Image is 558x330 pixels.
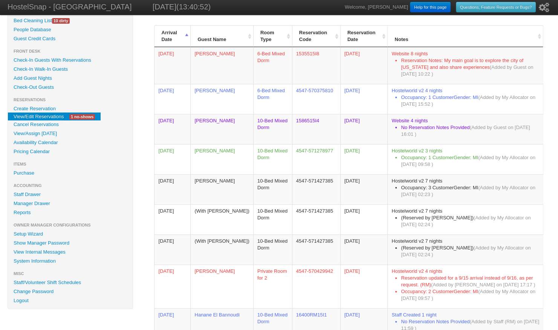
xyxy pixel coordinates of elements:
td: 4547-571278977 [292,144,340,174]
li: (Reserved by [PERSON_NAME]) [401,214,539,228]
td: [DATE] [340,47,388,84]
td: Hostelworld v2 7 nights [387,174,543,204]
td: (With [PERSON_NAME]) [190,204,253,234]
td: Hostelworld v2 4 nights [387,84,543,114]
span: 15:00 [158,312,174,318]
td: Hostelworld v2 7 nights [387,234,543,265]
a: Staff/Volunteer Shift Schedules [8,278,133,287]
a: 1 no-shows [64,113,101,120]
li: Occupancy: 1 CustomerGender: MI [401,154,539,168]
td: [DATE] [340,114,388,144]
td: (With [PERSON_NAME]) [190,234,253,265]
li: Reservation Notes: My main goal is to explore the city of [US_STATE] and also share experiences [401,57,539,78]
a: Purchase [8,169,133,178]
li: Front Desk [8,47,133,56]
td: 4547-570429942 [292,265,340,308]
td: [DATE] [340,265,388,308]
td: [DATE] [340,174,388,204]
td: 10-Bed Mixed Dorm [253,144,292,174]
span: 0:00 [158,178,174,184]
li: Occupancy: 2 CustomerGender: MI [401,288,539,302]
td: 4547-571427385 [292,204,340,234]
td: [PERSON_NAME] [190,144,253,174]
a: Cancel Reservations [8,120,133,129]
td: 4547-571427385 [292,234,340,265]
a: Create Reservation [8,104,133,113]
th: Arrival Date: activate to sort column descending [154,26,190,47]
a: Show Manager Password [8,239,133,248]
td: 6-Bed Mixed Dorm [253,47,292,84]
a: Check-In Walk-In Guests [8,65,133,74]
td: 10-Bed Mixed Dorm [253,114,292,144]
td: Website 4 nights [387,114,543,144]
li: Reservation updated for a 9/15 arrival instead of 9/16, as per request. (RM) [401,275,539,288]
a: Add Guest Nights [8,74,133,83]
td: 10-Bed Mixed Dorm [253,234,292,265]
li: (Reserved by [PERSON_NAME]) [401,245,539,258]
td: [PERSON_NAME] [190,265,253,308]
a: Pricing Calendar [8,147,133,156]
td: [PERSON_NAME] [190,174,253,204]
span: 14:00 [158,118,174,123]
th: Reservation Code: activate to sort column ascending [292,26,340,47]
a: Staff Drawer [8,190,133,199]
th: Notes: activate to sort column ascending [387,26,543,47]
td: Private Room for 2 [253,265,292,308]
td: 10-Bed Mixed Dorm [253,174,292,204]
li: Occupancy: 1 CustomerGender: MI [401,94,539,108]
span: 0:00 [158,88,174,93]
td: 1535515I8 [292,47,340,84]
td: [PERSON_NAME] [190,84,253,114]
td: 1586515I4 [292,114,340,144]
a: Help for this page [410,2,451,12]
a: Setup Wizard [8,230,133,239]
a: Questions, Feature Requests or Bugs? [456,2,536,12]
td: Hostelworld v2 4 nights [387,265,543,308]
i: Setup Wizard [539,3,549,12]
th: Room Type: activate to sort column ascending [253,26,292,47]
td: 4547-571427385 [292,174,340,204]
a: Change Password [8,287,133,296]
a: View/Edit Reservations [8,113,69,120]
li: Owner Manager Configurations [8,221,133,230]
span: (13:40:52) [176,3,211,11]
td: 4547-570375810 [292,84,340,114]
a: Availability Calendar [8,138,133,147]
a: Bed Cleaning List10 dirty [8,16,133,25]
td: [DATE] [340,204,388,234]
td: Website 8 nights [387,47,543,84]
th: Guest Name: activate to sort column ascending [190,26,253,47]
td: [DATE] [340,144,388,174]
a: Reports [8,208,133,217]
a: Manager Drawer [8,199,133,208]
td: 6-Bed Mixed Dorm [253,84,292,114]
span: 0:00 [158,148,174,154]
span: 20:00 [158,51,174,56]
a: View/Assign [DATE] [8,129,133,138]
a: Check-Out Guests [8,83,133,92]
span: 0:00 [158,208,174,214]
span: 0:00 [158,238,174,244]
span: 1 no-shows [69,114,95,120]
td: 10-Bed Mixed Dorm [253,204,292,234]
th: Reservation Date: activate to sort column ascending [340,26,388,47]
a: View Internal Messages [8,248,133,257]
li: Misc [8,269,133,278]
td: Hostelworld v2 3 nights [387,144,543,174]
a: Check-In Guests With Reservations [8,56,133,65]
span: 10 dirty [52,18,70,24]
td: Hostelworld v2 7 nights [387,204,543,234]
td: [PERSON_NAME] [190,47,253,84]
a: System Information [8,257,133,266]
td: [DATE] [340,84,388,114]
a: Guest Credit Cards [8,34,133,43]
a: Logout [8,296,133,305]
span: 0:00 [158,268,174,274]
li: Items [8,160,133,169]
li: Occupancy: 3 CustomerGender: MI [401,184,539,198]
td: [PERSON_NAME] [190,114,253,144]
li: Accounting [8,181,133,190]
li: No Reservation Notes Provided [401,124,539,138]
span: (Added by [PERSON_NAME] on [DATE] 17:17 ) [431,282,535,287]
li: Reservations [8,95,133,104]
